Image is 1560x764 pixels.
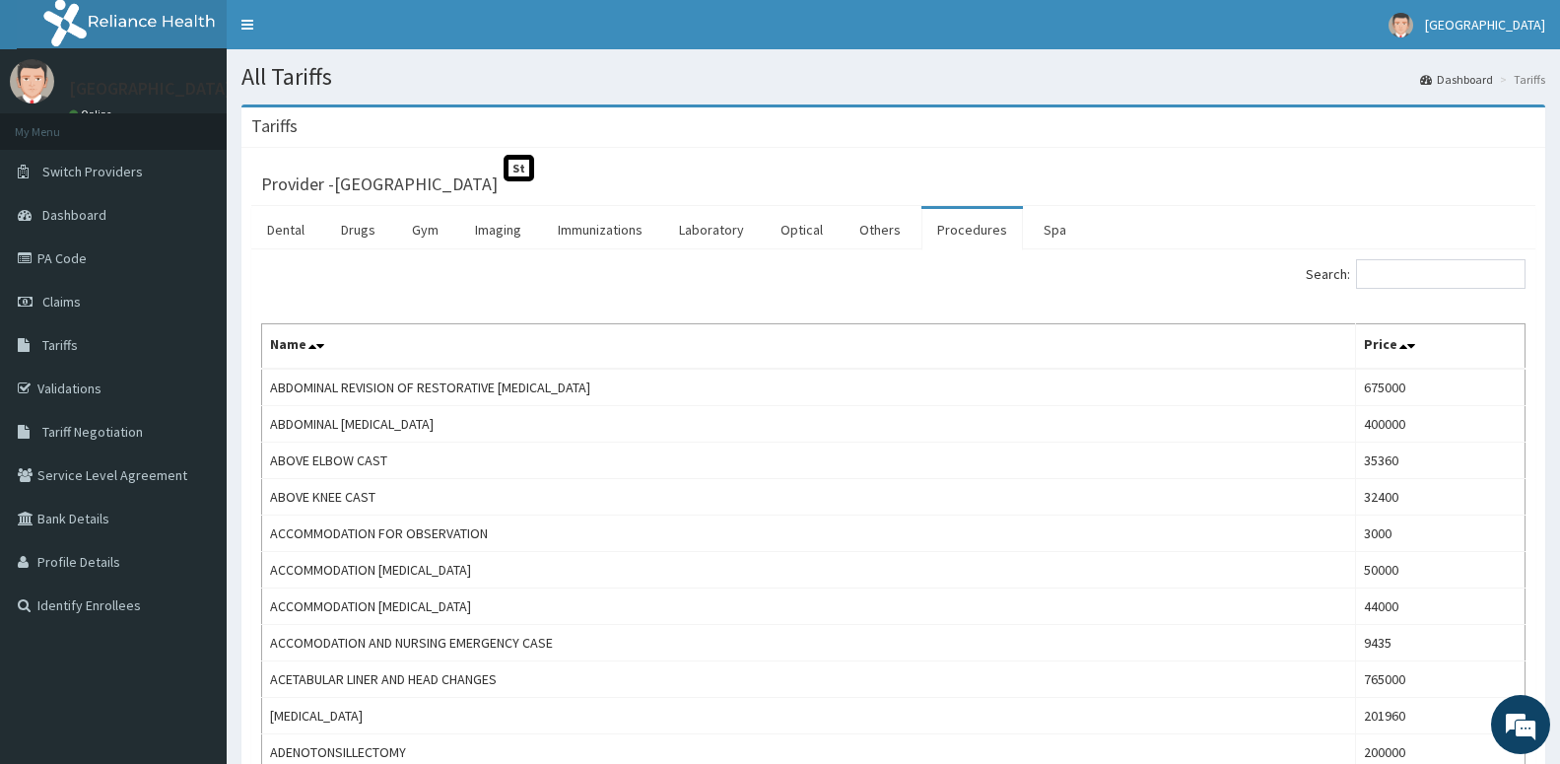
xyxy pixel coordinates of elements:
[262,369,1356,406] td: ABDOMINAL REVISION OF RESTORATIVE [MEDICAL_DATA]
[1356,479,1526,516] td: 32400
[1356,589,1526,625] td: 44000
[262,516,1356,552] td: ACCOMMODATION FOR OBSERVATION
[1356,516,1526,552] td: 3000
[69,80,232,98] p: [GEOGRAPHIC_DATA]
[1389,13,1413,37] img: User Image
[262,625,1356,661] td: ACCOMODATION AND NURSING EMERGENCY CASE
[504,155,534,181] span: St
[459,209,537,250] a: Imaging
[42,336,78,354] span: Tariffs
[10,59,54,104] img: User Image
[262,661,1356,698] td: ACETABULAR LINER AND HEAD CHANGES
[663,209,760,250] a: Laboratory
[1356,443,1526,479] td: 35360
[262,479,1356,516] td: ABOVE KNEE CAST
[1306,259,1526,289] label: Search:
[921,209,1023,250] a: Procedures
[114,248,272,448] span: We're online!
[42,206,106,224] span: Dashboard
[844,209,916,250] a: Others
[262,406,1356,443] td: ABDOMINAL [MEDICAL_DATA]
[1495,71,1545,88] li: Tariffs
[261,175,498,193] h3: Provider - [GEOGRAPHIC_DATA]
[262,589,1356,625] td: ACCOMMODATION [MEDICAL_DATA]
[1356,406,1526,443] td: 400000
[69,107,116,121] a: Online
[765,209,839,250] a: Optical
[251,117,298,135] h3: Tariffs
[10,538,375,607] textarea: Type your message and hit 'Enter'
[42,163,143,180] span: Switch Providers
[323,10,371,57] div: Minimize live chat window
[1356,552,1526,589] td: 50000
[241,64,1545,90] h1: All Tariffs
[102,110,331,136] div: Chat with us now
[36,99,80,148] img: d_794563401_company_1708531726252_794563401
[262,443,1356,479] td: ABOVE ELBOW CAST
[325,209,391,250] a: Drugs
[1356,259,1526,289] input: Search:
[262,324,1356,370] th: Name
[1356,661,1526,698] td: 765000
[1356,324,1526,370] th: Price
[1028,209,1082,250] a: Spa
[251,209,320,250] a: Dental
[262,698,1356,734] td: [MEDICAL_DATA]
[262,552,1356,589] td: ACCOMMODATION [MEDICAL_DATA]
[1420,71,1493,88] a: Dashboard
[42,423,143,441] span: Tariff Negotiation
[396,209,454,250] a: Gym
[42,293,81,311] span: Claims
[1356,625,1526,661] td: 9435
[1425,16,1545,34] span: [GEOGRAPHIC_DATA]
[1356,369,1526,406] td: 675000
[542,209,658,250] a: Immunizations
[1356,698,1526,734] td: 201960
